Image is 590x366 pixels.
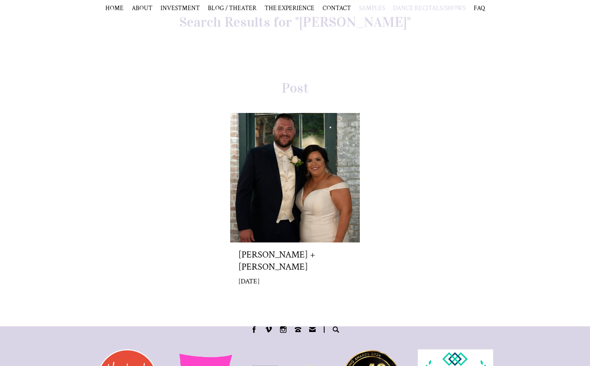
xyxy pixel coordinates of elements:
[105,4,124,12] a: HOME
[238,277,260,286] p: [DATE]
[92,79,498,97] h1: Post
[393,4,466,12] span: DANCE RECITALS/SHOWS
[323,4,351,12] a: CONTACT
[359,4,385,12] span: SAMPLES
[265,4,314,12] a: THE EXPERIENCE
[238,249,352,273] h3: [PERSON_NAME] + [PERSON_NAME]
[474,4,485,12] a: FAQ
[132,4,152,12] a: ABOUT
[92,13,498,31] h1: Search Results for "[PERSON_NAME]"
[208,4,257,12] a: BLOG / THEATER
[230,113,360,294] a: [PERSON_NAME] + [PERSON_NAME] [DATE]
[160,4,200,12] a: INVESTMENT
